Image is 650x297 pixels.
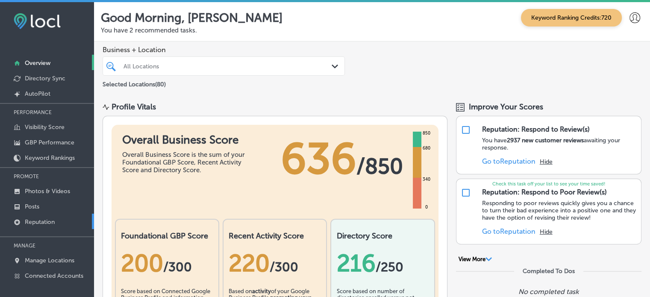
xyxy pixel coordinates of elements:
[424,204,429,211] div: 0
[336,231,429,241] h2: Directory Score
[270,259,298,275] span: /300
[540,228,553,235] button: Hide
[482,200,637,221] p: Responding to poor reviews quickly gives you a chance to turn their bad experience into a positiv...
[103,46,345,54] span: Business + Location
[101,11,282,25] p: Good Morning, [PERSON_NAME]
[25,257,74,264] p: Manage Locations
[163,259,192,275] span: / 300
[25,139,74,146] p: GBP Performance
[482,157,535,165] a: Go toReputation
[523,268,575,275] div: Completed To Dos
[25,154,75,162] p: Keyword Rankings
[336,249,429,277] div: 216
[112,102,156,112] div: Profile Vitals
[103,77,166,88] p: Selected Locations ( 80 )
[375,259,403,275] span: /250
[421,130,432,137] div: 850
[229,231,321,241] h2: Recent Activity Score
[456,256,495,263] button: View More
[25,218,55,226] p: Reputation
[122,151,250,174] div: Overall Business Score is the sum of your Foundational GBP Score, Recent Activity Score and Direc...
[421,145,432,152] div: 680
[25,59,50,67] p: Overview
[25,90,50,97] p: AutoPilot
[229,249,321,277] div: 220
[25,124,65,131] p: Visibility Score
[14,13,61,29] img: fda3e92497d09a02dc62c9cd864e3231.png
[456,181,641,187] p: Check this task off your list to see your time saved!
[469,102,543,112] span: Improve Your Scores
[521,9,622,26] span: Keyword Ranking Credits: 720
[124,62,332,70] div: All Locations
[540,158,553,165] button: Hide
[25,203,39,210] p: Posts
[101,26,643,34] p: You have 2 recommended tasks.
[281,133,356,185] span: 636
[252,288,271,294] b: activity
[121,249,213,277] div: 200
[482,188,607,196] div: Reputation: Respond to Poor Review(s)
[421,176,432,183] div: 340
[121,231,213,241] h2: Foundational GBP Score
[518,288,579,296] p: No completed task
[507,137,584,144] strong: 2937 new customer reviews
[122,133,250,147] h1: Overall Business Score
[356,153,403,179] span: / 850
[482,125,590,133] div: Reputation: Respond to Review(s)
[25,188,70,195] p: Photos & Videos
[482,227,535,235] a: Go toReputation
[482,137,637,151] p: You have awaiting your response.
[25,75,65,82] p: Directory Sync
[25,272,83,279] p: Connected Accounts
